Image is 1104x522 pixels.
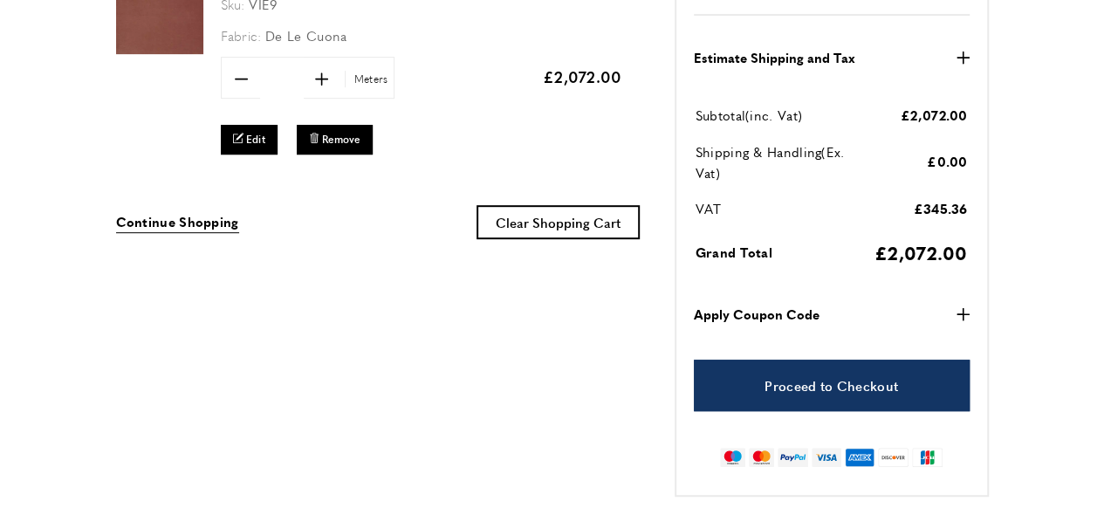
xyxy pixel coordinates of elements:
[694,304,970,325] button: Apply Coupon Code
[694,47,970,68] button: Estimate Shipping and Tax
[778,448,808,467] img: paypal
[694,304,819,325] strong: Apply Coupon Code
[749,448,774,467] img: mastercard
[543,65,622,87] span: £2,072.00
[694,360,970,411] a: Proceed to Checkout
[246,132,265,147] span: Edit
[878,448,909,467] img: discover
[696,199,722,217] span: VAT
[812,448,840,467] img: visa
[696,142,845,182] span: (Ex. Vat)
[477,205,640,239] button: Clear Shopping Cart
[696,142,822,161] span: Shipping & Handling
[221,26,262,45] span: Fabric:
[116,211,239,233] a: Continue Shopping
[720,448,745,467] img: maestro
[322,132,360,147] span: Remove
[845,448,875,467] img: american-express
[696,243,772,261] span: Grand Total
[912,448,943,467] img: jcb
[265,26,346,45] span: De Le Cuona
[297,125,373,154] button: Remove Vienna Velvet VIE9
[694,47,855,68] strong: Estimate Shipping and Tax
[496,213,621,231] span: Clear Shopping Cart
[745,106,802,124] span: (inc. Vat)
[874,239,968,265] span: £2,072.00
[116,212,239,230] span: Continue Shopping
[901,106,968,124] span: £2,072.00
[116,42,203,57] a: Vienna Velvet VIE9
[221,125,278,154] a: Edit Vienna Velvet VIE9
[696,106,745,124] span: Subtotal
[913,199,967,217] span: £345.36
[927,152,968,170] span: £0.00
[345,71,393,87] span: Meters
